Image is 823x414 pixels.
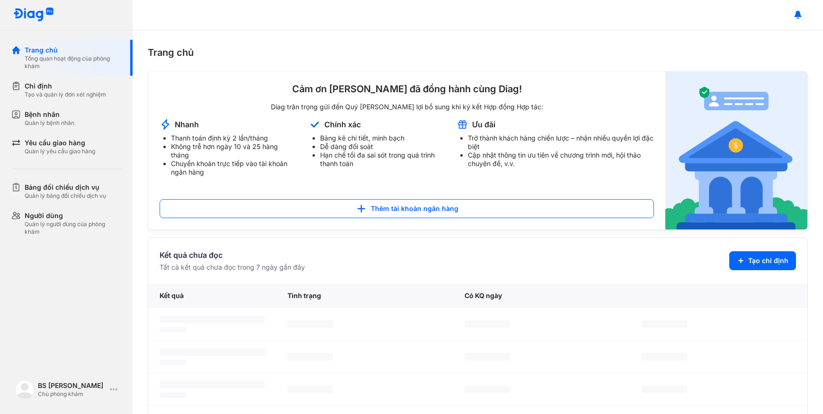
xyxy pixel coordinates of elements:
[465,320,510,328] span: ‌
[160,103,654,111] div: Diag trân trọng gửi đến Quý [PERSON_NAME] lợi bổ sung khi ký kết Hợp đồng Hợp tác:
[25,211,121,220] div: Người dùng
[25,110,74,119] div: Bệnh nhân
[287,386,333,393] span: ‌
[160,263,305,272] div: Tất cả kết quả chưa đọc trong 7 ngày gần đây
[320,134,445,142] li: Bảng kê chi tiết, minh bạch
[453,283,630,308] div: Có KQ ngày
[160,119,171,130] img: account-announcement
[13,8,54,22] img: logo
[160,381,265,388] span: ‌
[25,45,121,55] div: Trang chủ
[171,134,297,142] li: Thanh toán định kỳ 2 lần/tháng
[175,119,199,130] div: Nhanh
[25,81,106,91] div: Chỉ định
[642,386,687,393] span: ‌
[38,381,106,390] div: BS [PERSON_NAME]
[25,183,106,192] div: Bảng đối chiếu dịch vụ
[320,151,445,168] li: Hạn chế tối đa sai sót trong quá trình thanh toán
[276,283,453,308] div: Tình trạng
[642,320,687,328] span: ‌
[148,283,276,308] div: Kết quả
[160,360,186,365] span: ‌
[465,386,510,393] span: ‌
[160,327,186,333] span: ‌
[309,119,321,130] img: account-announcement
[160,199,654,218] button: Thêm tài khoản ngân hàng
[171,159,297,176] li: Chuyển khoản trực tiếp vào tài khoản ngân hàng
[25,91,106,98] div: Tạo và quản lý đơn xét nghiệm
[468,151,654,168] li: Cập nhật thông tin ưu tiên về chương trình mới, hội thảo chuyên đề, v.v.
[665,71,807,229] img: account-announcement
[287,320,333,328] span: ‌
[160,316,265,323] span: ‌
[38,390,106,398] div: Chủ phòng khám
[160,249,305,261] div: Kết quả chưa đọc
[748,256,788,265] span: Tạo chỉ định
[25,119,74,127] div: Quản lý bệnh nhân
[287,353,333,361] span: ‌
[456,119,468,130] img: account-announcement
[25,138,95,148] div: Yêu cầu giao hàng
[729,251,796,270] button: Tạo chỉ định
[25,148,95,155] div: Quản lý yêu cầu giao hàng
[160,348,265,356] span: ‌
[25,192,106,200] div: Quản lý bảng đối chiếu dịch vụ
[171,142,297,159] li: Không trễ hơn ngày 10 và 25 hàng tháng
[320,142,445,151] li: Dễ dàng đối soát
[25,220,121,236] div: Quản lý người dùng của phòng khám
[148,45,808,60] div: Trang chủ
[25,55,121,70] div: Tổng quan hoạt động của phòng khám
[324,119,361,130] div: Chính xác
[465,353,510,361] span: ‌
[160,392,186,398] span: ‌
[642,353,687,361] span: ‌
[468,134,654,151] li: Trở thành khách hàng chiến lược – nhận nhiều quyền lợi đặc biệt
[472,119,495,130] div: Ưu đãi
[160,83,654,95] div: Cảm ơn [PERSON_NAME] đã đồng hành cùng Diag!
[15,380,34,399] img: logo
